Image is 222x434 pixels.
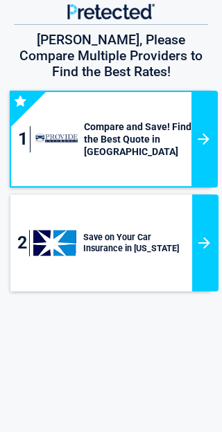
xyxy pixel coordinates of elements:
[67,6,155,21] img: Main Logo
[10,34,212,82] h3: [PERSON_NAME], Please Compare Multiple Providers to Find the Best Rates!
[18,128,31,154] div: 1
[17,232,30,258] div: 2
[79,123,191,161] h3: Compare and Save! Find the Best Quote in [GEOGRAPHIC_DATA]
[33,233,78,258] img: insure's logo
[78,234,191,257] h3: Save on Your Car Insurance in [US_STATE]
[34,130,79,152] img: provide-insurance's logo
